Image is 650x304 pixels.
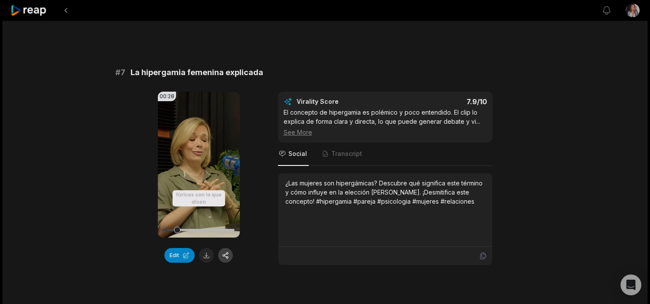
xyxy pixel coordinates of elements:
[288,149,307,158] span: Social
[164,248,195,263] button: Edit
[158,92,240,238] video: Your browser does not support mp4 format.
[621,274,641,295] div: Open Intercom Messenger
[131,66,263,79] span: La hipergamia femenina explicada
[284,128,487,137] div: See More
[278,142,493,166] nav: Tabs
[394,97,487,106] div: 7.9 /10
[284,108,487,137] div: El concepto de hipergamia es polémico y poco entendido. El clip lo explica de forma clara y direc...
[331,149,362,158] span: Transcript
[285,178,485,206] div: ¿Las mujeres son hipergámicas? Descubre qué significa este término y cómo influye en la elección ...
[115,66,125,79] span: # 7
[297,97,390,106] div: Virality Score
